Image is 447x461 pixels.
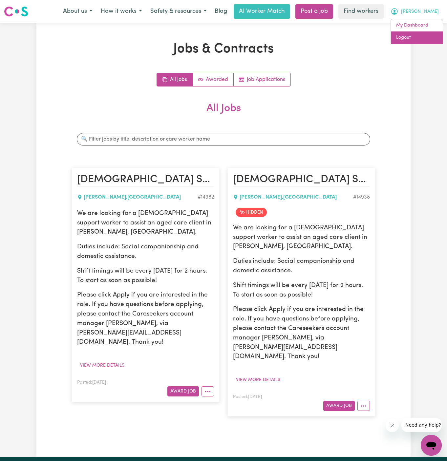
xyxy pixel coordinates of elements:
[233,395,262,399] span: Posted: [DATE]
[353,193,370,201] div: Job ID #14938
[391,19,443,44] div: My Account
[323,401,355,411] button: Award Job
[193,73,234,86] a: Active jobs
[146,5,211,18] button: Safety & resources
[167,386,199,396] button: Award Job
[211,4,231,19] a: Blog
[77,173,214,186] h2: Female Support Worker Needed In Dean Park, NSW
[233,223,370,252] p: We are looking for a [DEMOGRAPHIC_DATA] support worker to assist an aged care client in [PERSON_N...
[401,8,439,15] span: [PERSON_NAME]
[96,5,146,18] button: How it works
[77,360,127,371] button: View more details
[77,242,214,261] p: Duties include: Social companionship and domestic assistance.
[236,208,267,217] span: Job is hidden
[4,6,28,17] img: Careseekers logo
[234,4,290,19] a: AI Worker Match
[233,281,370,300] p: Shift timings will be every [DATE] for 2 hours. To start as soon as possible!
[233,193,353,201] div: [PERSON_NAME] , [GEOGRAPHIC_DATA]
[77,267,214,286] p: Shift timings will be every [DATE] for 2 hours. To start as soon as possible!
[386,419,399,432] iframe: Close message
[59,5,96,18] button: About us
[233,257,370,276] p: Duties include: Social companionship and domestic assistance.
[198,193,214,201] div: Job ID #14982
[77,291,214,347] p: Please click Apply if you are interested in the role. If you have questions before applying, plea...
[338,4,384,19] a: Find workers
[391,19,443,32] a: My Dashboard
[77,133,370,145] input: 🔍 Filter jobs by title, description or care worker name
[72,102,375,125] h2: All Jobs
[357,401,370,411] button: More options
[4,4,28,19] a: Careseekers logo
[421,435,442,456] iframe: Button to launch messaging window
[233,305,370,362] p: Please click Apply if you are interested in the role. If you have questions before applying, plea...
[391,31,443,44] a: Logout
[295,4,333,19] a: Post a job
[77,209,214,237] p: We are looking for a [DEMOGRAPHIC_DATA] support worker to assist an aged care client in [PERSON_N...
[233,375,283,385] button: View more details
[157,73,193,86] a: All jobs
[234,73,290,86] a: Job applications
[77,380,106,385] span: Posted: [DATE]
[202,386,214,396] button: More options
[233,173,370,186] h2: Female Support Worker Needed In Dean Park, NSW
[401,418,442,432] iframe: Message from company
[386,5,443,18] button: My Account
[72,41,375,57] h1: Jobs & Contracts
[77,193,198,201] div: [PERSON_NAME] , [GEOGRAPHIC_DATA]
